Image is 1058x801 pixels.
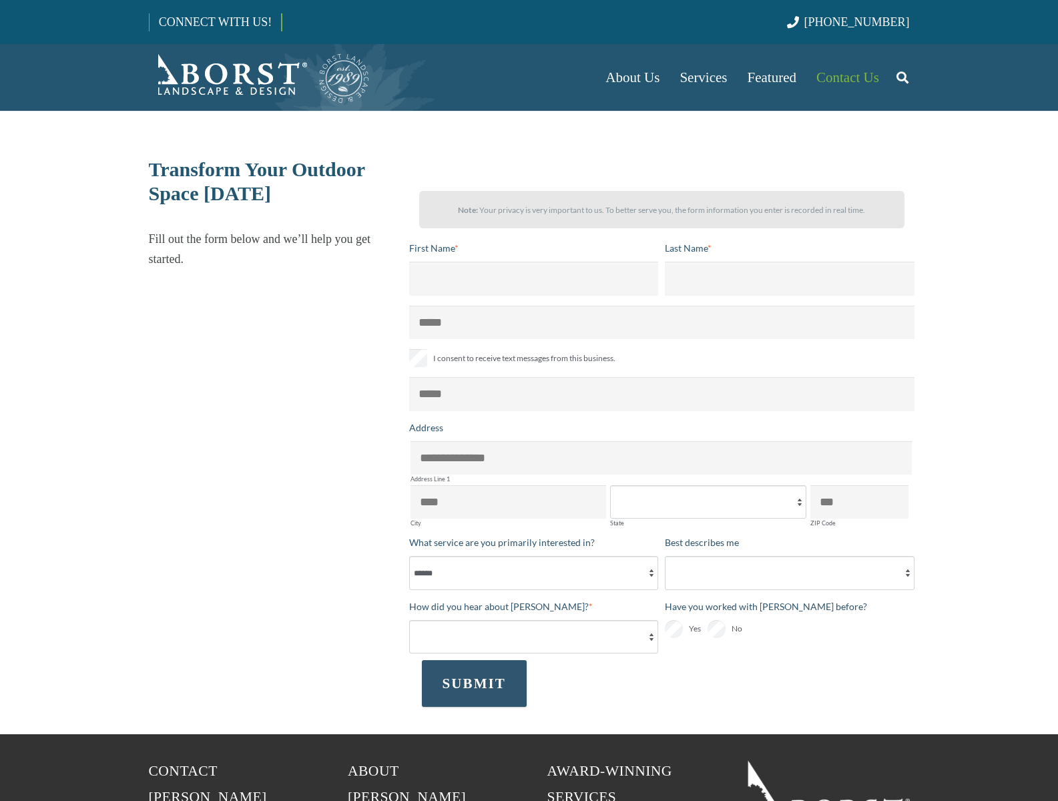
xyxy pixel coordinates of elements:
a: Services [670,44,737,111]
span: Contact Us [816,69,879,85]
span: Have you worked with [PERSON_NAME] before? [665,601,867,612]
a: Featured [738,44,806,111]
a: [PHONE_NUMBER] [787,15,909,29]
span: Best describes me [665,537,739,548]
span: Last Name [665,242,708,254]
span: Featured [748,69,796,85]
a: Borst-Logo [149,51,370,104]
label: ZIP Code [810,520,908,526]
span: I consent to receive text messages from this business. [433,350,615,366]
a: Contact Us [806,44,889,111]
input: Last Name* [665,262,914,295]
span: First Name [409,242,455,254]
label: City [411,520,607,526]
span: No [732,621,742,637]
strong: Note: [458,205,478,215]
span: Services [680,69,727,85]
span: Yes [689,621,701,637]
input: No [708,620,726,638]
span: Address [409,422,443,433]
label: State [610,520,806,526]
p: Your privacy is very important to us. To better serve you, the form information you enter is reco... [431,200,892,220]
a: CONNECT WITH US! [150,6,281,38]
a: About Us [595,44,670,111]
select: Best describes me [665,556,914,589]
span: Transform Your Outdoor Space [DATE] [149,158,365,204]
input: Yes [665,620,683,638]
select: What service are you primarily interested in? [409,556,659,589]
span: What service are you primarily interested in? [409,537,595,548]
label: Address Line 1 [411,476,912,482]
button: SUBMIT [422,660,527,707]
span: How did you hear about [PERSON_NAME]? [409,601,589,612]
select: How did you hear about [PERSON_NAME]?* [409,620,659,653]
span: [PHONE_NUMBER] [804,15,910,29]
input: I consent to receive text messages from this business. [409,349,427,367]
a: Search [889,61,916,94]
input: First Name* [409,262,659,295]
p: Fill out the form below and we’ll help you get started. [149,229,398,269]
span: About Us [605,69,659,85]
